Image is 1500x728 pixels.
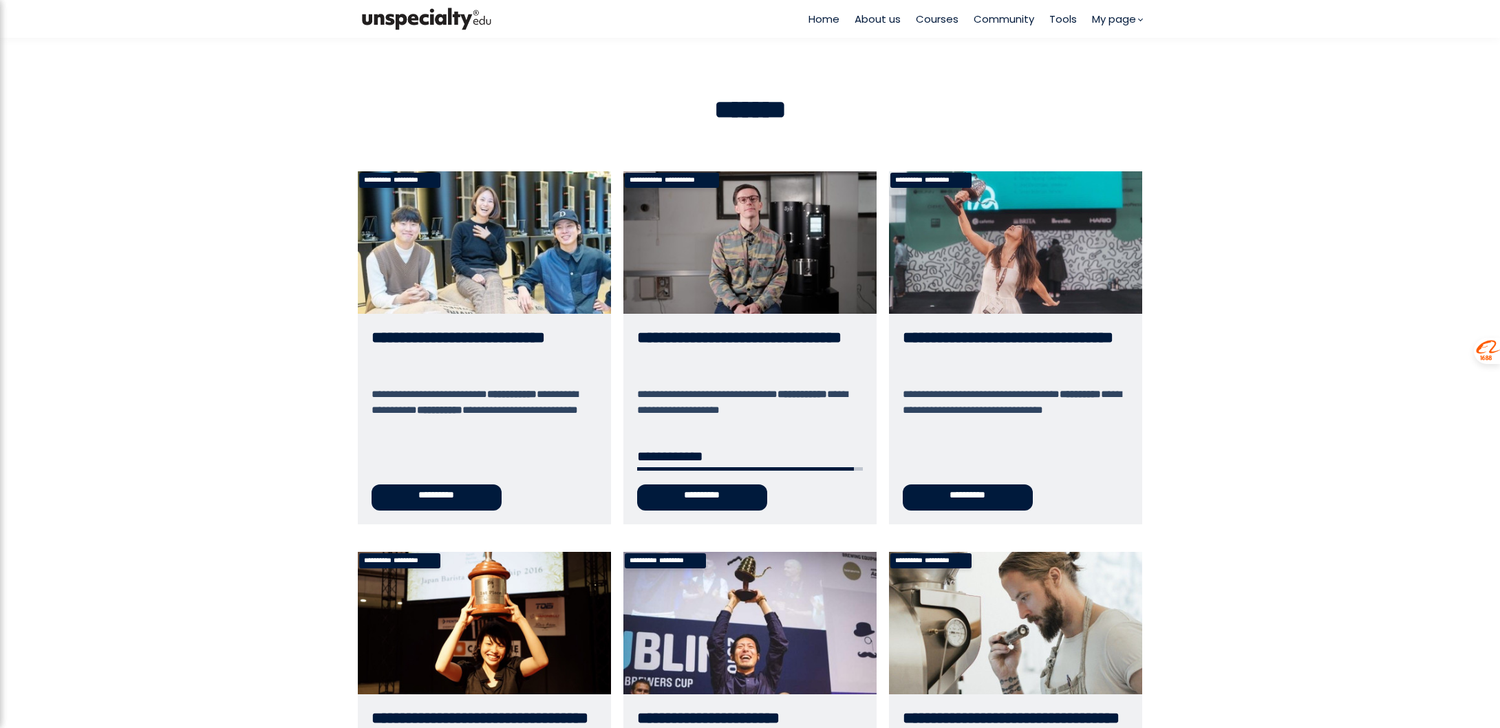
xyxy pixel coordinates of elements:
span: My page [1092,11,1136,27]
a: My page [1092,11,1142,27]
a: Community [974,11,1034,27]
a: About us [855,11,901,27]
a: Courses [916,11,958,27]
a: Tools [1049,11,1077,27]
img: bc390a18feecddb333977e298b3a00a1.png [358,5,495,33]
a: Home [808,11,839,27]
